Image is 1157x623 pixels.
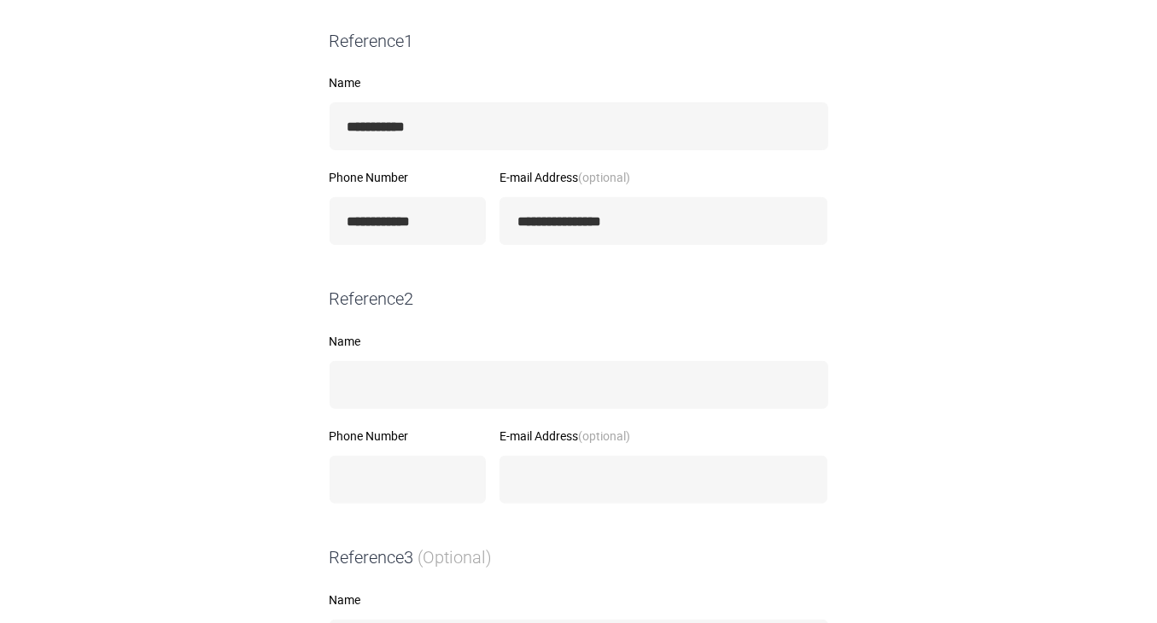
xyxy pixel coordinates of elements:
[418,547,493,568] span: (Optional)
[323,29,835,54] div: Reference 1
[330,172,487,183] label: Phone Number
[323,287,835,311] div: Reference 2
[578,169,630,185] strong: (optional)
[330,594,828,606] label: Name
[330,335,828,347] label: Name
[578,428,630,444] strong: (optional)
[323,545,835,570] div: Reference 3
[500,428,630,444] span: E-mail Address
[330,77,828,89] label: Name
[500,169,630,185] span: E-mail Address
[330,430,487,442] label: Phone Number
